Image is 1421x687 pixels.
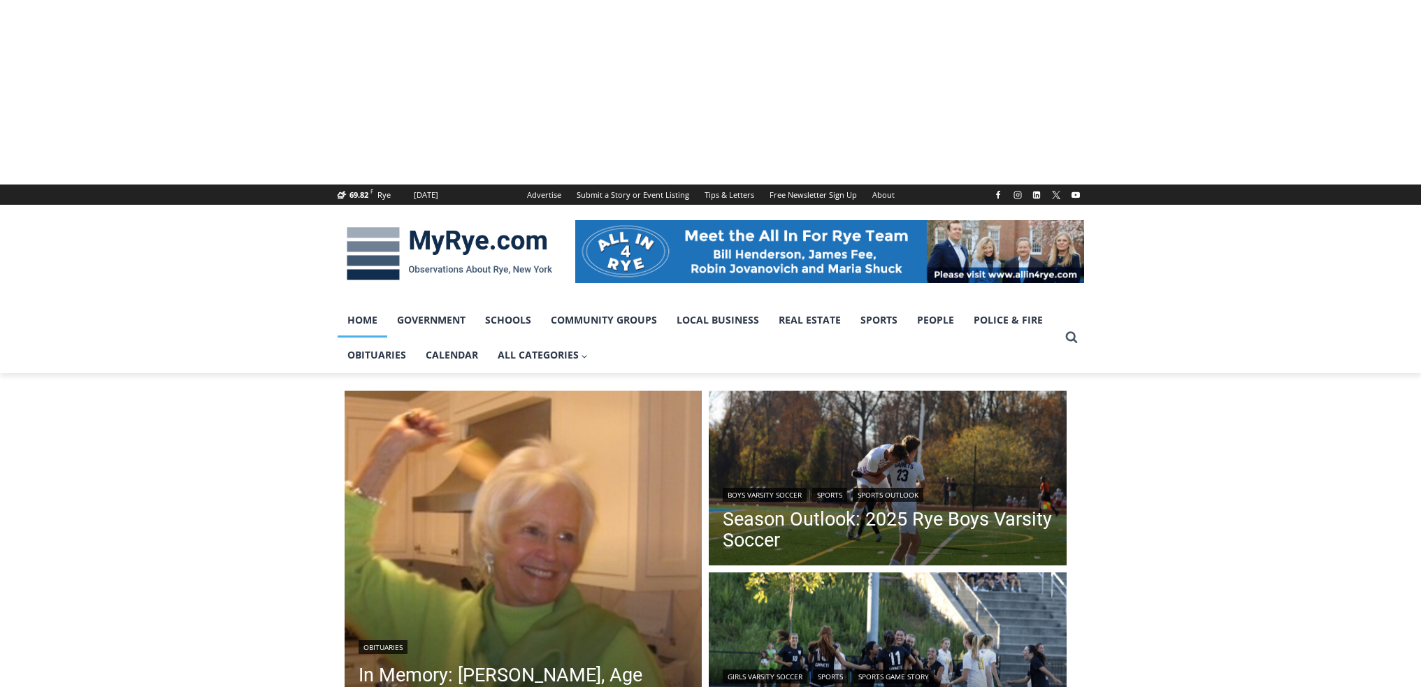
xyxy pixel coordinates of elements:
a: Free Newsletter Sign Up [762,185,865,205]
a: Local Business [667,303,769,338]
a: Sports Game Story [853,670,934,684]
a: Obituaries [359,640,407,654]
a: Tips & Letters [697,185,762,205]
span: 69.82 [349,189,368,200]
a: People [907,303,964,338]
div: | | [723,485,1053,502]
img: All in for Rye [575,220,1084,283]
a: Boys Varsity Soccer [723,488,807,502]
button: View Search Form [1059,325,1084,350]
a: Submit a Story or Event Listing [569,185,697,205]
a: YouTube [1067,187,1084,203]
img: (PHOTO: Alex van der Voort and Lex Cox of Rye Boys Varsity Soccer on Thursday, October 31, 2024 f... [709,391,1067,570]
a: Season Outlook: 2025 Rye Boys Varsity Soccer [723,509,1053,551]
a: Sports [812,488,847,502]
a: All Categories [488,338,598,373]
nav: Primary Navigation [338,303,1059,373]
a: Sports Outlook [853,488,923,502]
a: Girls Varsity Soccer [723,670,807,684]
a: Home [338,303,387,338]
a: Schools [475,303,541,338]
a: X [1048,187,1065,203]
a: Sports [851,303,907,338]
a: Community Groups [541,303,667,338]
div: Rye [377,189,391,201]
span: F [370,187,373,195]
a: Linkedin [1028,187,1045,203]
a: About [865,185,902,205]
a: Advertise [519,185,569,205]
a: Government [387,303,475,338]
a: Real Estate [769,303,851,338]
nav: Secondary Navigation [519,185,902,205]
a: Read More Season Outlook: 2025 Rye Boys Varsity Soccer [709,391,1067,570]
a: Police & Fire [964,303,1053,338]
div: [DATE] [414,189,438,201]
img: MyRye.com [338,217,561,290]
span: All Categories [498,347,589,363]
a: Sports [813,670,848,684]
a: Facebook [990,187,1007,203]
a: Obituaries [338,338,416,373]
div: | | [723,667,1053,684]
a: Instagram [1009,187,1026,203]
a: Calendar [416,338,488,373]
